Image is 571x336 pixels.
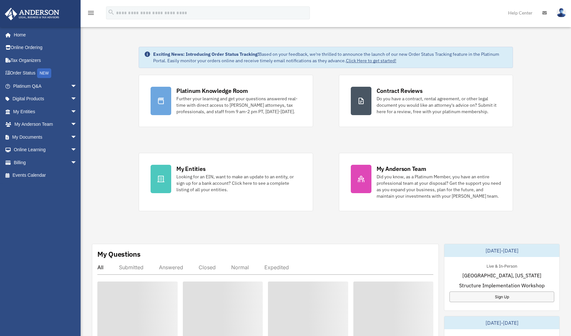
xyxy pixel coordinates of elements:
a: Online Learningarrow_drop_down [5,143,87,156]
a: Platinum Knowledge Room Further your learning and get your questions answered real-time with dire... [139,75,313,127]
div: Closed [199,264,216,271]
div: My Anderson Team [377,165,426,173]
a: Order StatusNEW [5,67,87,80]
div: [DATE]-[DATE] [444,316,559,329]
div: Submitted [119,264,143,271]
span: [GEOGRAPHIC_DATA], [US_STATE] [462,272,541,279]
div: Answered [159,264,183,271]
div: [DATE]-[DATE] [444,244,559,257]
span: arrow_drop_down [71,118,84,131]
a: Platinum Q&Aarrow_drop_down [5,80,87,93]
div: My Entities [176,165,205,173]
div: NEW [37,68,51,78]
strong: Exciting News: Introducing Order Status Tracking! [153,51,259,57]
span: Structure Implementation Workshop [459,282,545,289]
div: My Questions [97,249,141,259]
div: Do you have a contract, rental agreement, or other legal document you would like an attorney's ad... [377,95,501,115]
span: arrow_drop_down [71,156,84,169]
a: menu [87,11,95,17]
span: arrow_drop_down [71,93,84,106]
a: Sign Up [449,292,554,302]
div: Did you know, as a Platinum Member, you have an entire professional team at your disposal? Get th... [377,173,501,199]
a: Click Here to get started! [346,58,396,64]
a: Online Ordering [5,41,87,54]
a: Digital Productsarrow_drop_down [5,93,87,105]
div: Looking for an EIN, want to make an update to an entity, or sign up for a bank account? Click her... [176,173,301,193]
span: arrow_drop_down [71,80,84,93]
a: Billingarrow_drop_down [5,156,87,169]
i: menu [87,9,95,17]
span: arrow_drop_down [71,105,84,118]
div: Contract Reviews [377,87,423,95]
a: Home [5,28,84,41]
div: All [97,264,103,271]
div: Further your learning and get your questions answered real-time with direct access to [PERSON_NAM... [176,95,301,115]
a: Events Calendar [5,169,87,182]
div: Based on your feedback, we're thrilled to announce the launch of our new Order Status Tracking fe... [153,51,507,64]
span: arrow_drop_down [71,143,84,157]
a: My Entities Looking for an EIN, want to make an update to an entity, or sign up for a bank accoun... [139,153,313,211]
div: Platinum Knowledge Room [176,87,248,95]
div: Expedited [264,264,289,271]
div: Normal [231,264,249,271]
img: Anderson Advisors Platinum Portal [3,8,61,20]
img: User Pic [556,8,566,17]
a: Tax Organizers [5,54,87,67]
a: My Anderson Teamarrow_drop_down [5,118,87,131]
div: Live & In-Person [481,262,522,269]
span: arrow_drop_down [71,131,84,144]
i: search [108,9,115,16]
a: My Entitiesarrow_drop_down [5,105,87,118]
a: Contract Reviews Do you have a contract, rental agreement, or other legal document you would like... [339,75,513,127]
a: My Documentsarrow_drop_down [5,131,87,143]
a: My Anderson Team Did you know, as a Platinum Member, you have an entire professional team at your... [339,153,513,211]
